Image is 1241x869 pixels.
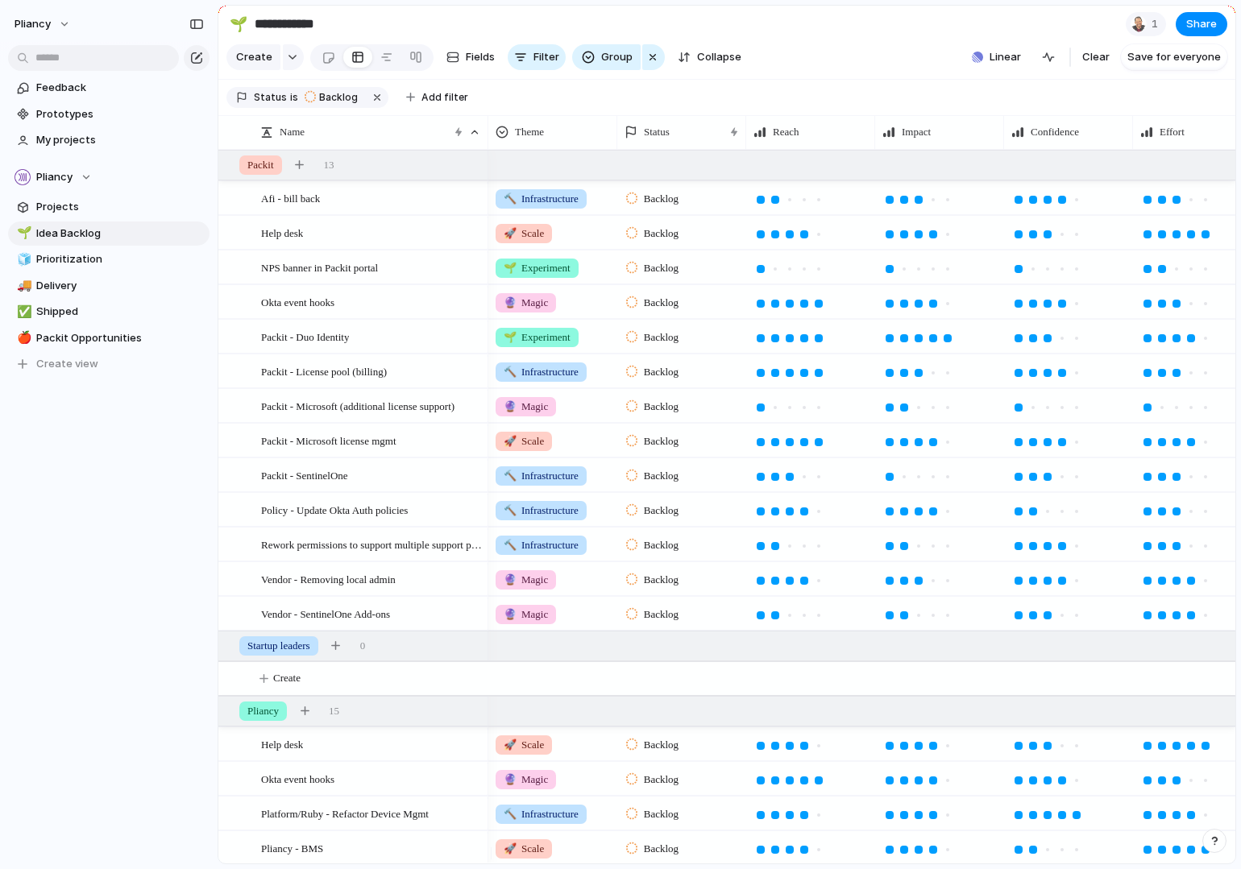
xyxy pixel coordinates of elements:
span: Packit - Duo Identity [261,327,349,346]
span: 🚀 [504,842,517,855]
span: 🌱 [504,262,517,274]
span: Help desk [261,223,303,242]
span: Rework permissions to support multiple support partners [261,535,483,553]
div: 🚚 [17,276,28,295]
span: Infrastructure [504,191,579,207]
span: is [290,90,298,105]
a: My projects [8,128,210,152]
span: Policy - Update Okta Auth policies [261,500,408,519]
div: 🌱 [230,13,247,35]
span: Packit - Microsoft (additional license support) [261,396,454,415]
span: Collapse [697,49,741,65]
span: Shipped [36,304,204,320]
div: 🌱 [17,224,28,242]
span: Name [280,124,305,140]
button: Add filter [396,86,478,109]
span: Backlog [644,772,679,788]
button: Backlog [300,89,367,106]
span: Pliancy [15,16,51,32]
span: Magic [504,772,548,788]
span: Backlog [644,572,679,588]
span: Status [644,124,670,140]
span: Prioritization [36,251,204,267]
span: Delivery [36,278,204,294]
a: Prototypes [8,102,210,126]
span: Vendor - SentinelOne Add-ons [261,604,390,623]
span: Group [601,49,633,65]
span: Packit - SentinelOne [261,466,348,484]
span: Scale [504,226,544,242]
span: 🔨 [504,192,517,205]
span: Scale [504,433,544,449]
span: Okta event hooks [261,769,334,788]
button: 🌱 [226,11,251,37]
button: 🌱 [15,226,31,242]
span: NPS banner in Packit portal [261,258,378,276]
span: 1 [1152,16,1163,32]
a: Projects [8,195,210,219]
button: is [287,89,301,106]
span: Clear [1082,49,1110,65]
a: 🍎Packit Opportunities [8,326,210,350]
span: Pliancy [36,169,73,185]
span: Backlog [644,841,679,857]
button: Pliancy [7,11,79,37]
button: 🚚 [15,278,31,294]
button: Collapse [671,44,748,70]
span: Infrastructure [504,468,579,484]
div: 🧊 [17,250,28,269]
button: Filter [508,44,566,70]
span: Feedback [36,80,204,96]
span: Add filter [421,90,468,105]
span: Fields [466,49,495,65]
span: 🔮 [504,608,517,620]
span: Okta event hooks [261,292,334,311]
span: Infrastructure [504,537,579,553]
button: Fields [440,44,501,70]
span: Create [236,49,272,65]
button: Save for everyone [1121,44,1227,70]
span: Packit [247,157,274,173]
span: Backlog [644,468,679,484]
span: Filter [533,49,559,65]
span: 🔨 [504,808,517,820]
button: Create view [8,352,210,376]
button: Linear [965,45,1027,69]
button: Share [1176,12,1227,36]
span: Help desk [261,735,303,753]
span: 🔮 [504,573,517,586]
span: Packit Opportunities [36,330,204,346]
span: Projects [36,199,204,215]
span: 15 [329,703,339,719]
span: 🔨 [504,504,517,516]
span: 🚀 [504,227,517,239]
span: Backlog [644,191,679,207]
span: Pliancy - BMS [261,838,323,857]
span: Backlog [644,737,679,753]
a: Feedback [8,76,210,100]
span: Impact [902,124,931,140]
span: Prototypes [36,106,204,122]
span: 🔨 [504,539,517,551]
a: 🌱Idea Backlog [8,221,210,246]
span: Backlog [644,537,679,553]
span: Magic [504,399,548,415]
span: Status [254,90,287,105]
div: ✅Shipped [8,300,210,324]
div: ✅ [17,303,28,321]
span: Experiment [504,329,571,346]
span: Backlog [644,364,679,380]
div: 🍎 [17,329,28,347]
button: Clear [1076,44,1116,70]
a: 🧊Prioritization [8,247,210,271]
span: Packit - Microsoft license mgmt [261,431,396,449]
button: 🍎 [15,330,31,346]
span: Infrastructure [504,503,579,519]
span: Backlog [644,433,679,449]
span: Magic [504,295,548,311]
span: 0 [360,638,366,654]
span: 🔨 [504,470,517,482]
span: Scale [504,737,544,753]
